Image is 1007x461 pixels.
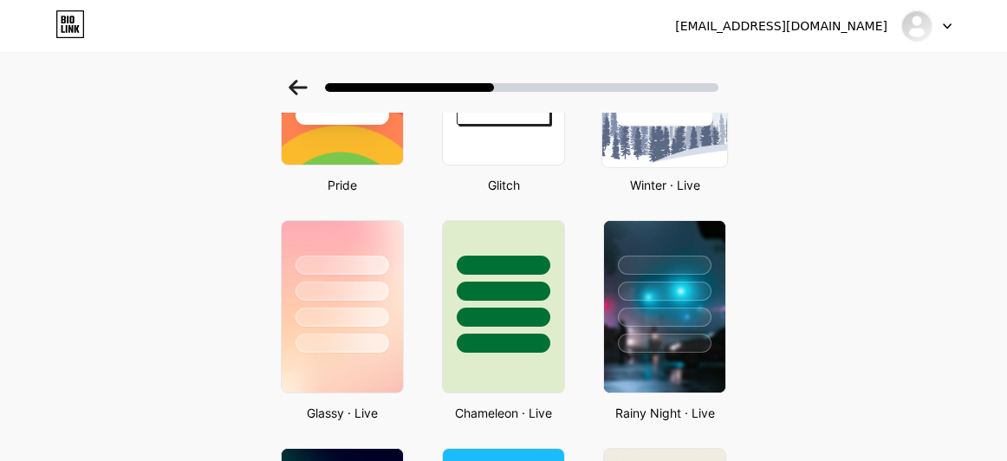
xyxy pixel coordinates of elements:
img: idebetloginn [900,10,933,42]
div: Rainy Night · Live [598,404,731,422]
div: Glitch [437,176,570,194]
div: Chameleon · Live [437,404,570,422]
div: Pride [276,176,409,194]
div: Glassy · Live [276,404,409,422]
div: Winter · Live [598,176,731,194]
div: [EMAIL_ADDRESS][DOMAIN_NAME] [675,17,887,36]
